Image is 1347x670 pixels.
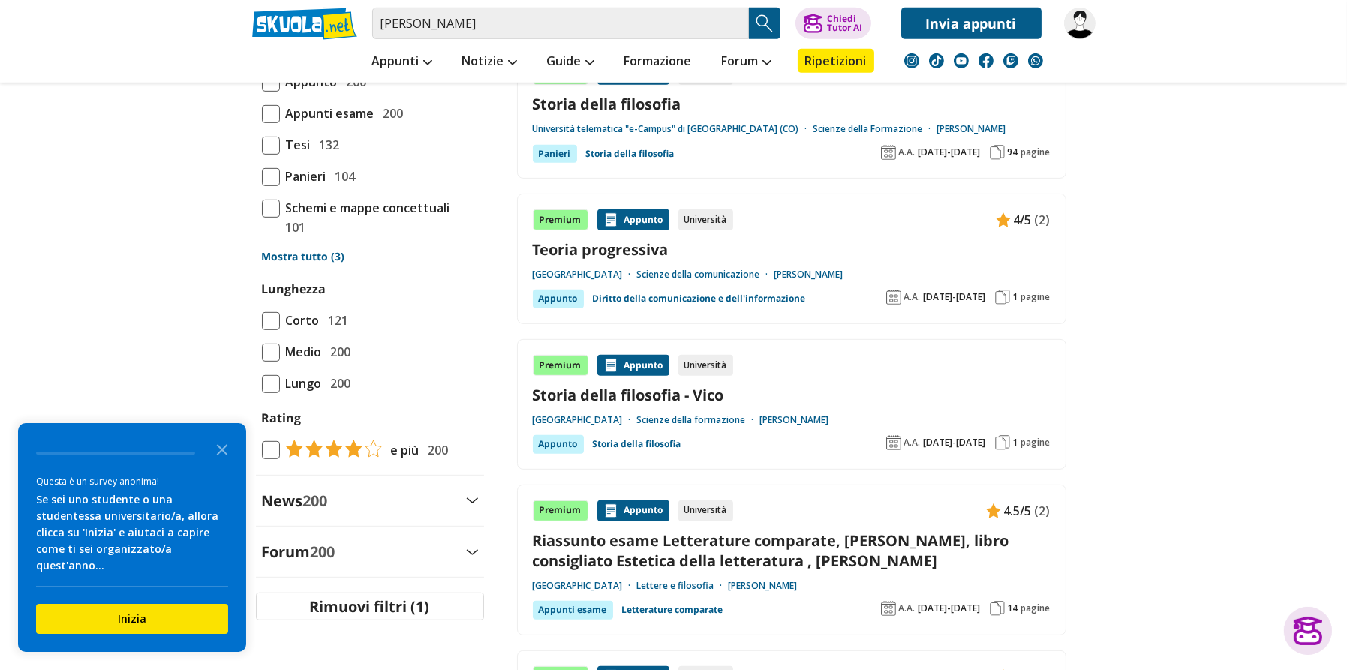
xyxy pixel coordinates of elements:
[1014,210,1032,230] span: 4/5
[718,49,775,76] a: Forum
[979,53,994,68] img: facebook
[603,358,618,373] img: Appunti contenuto
[1021,146,1051,158] span: pagine
[323,311,349,330] span: 121
[954,53,969,68] img: youtube
[329,167,356,186] span: 104
[597,355,669,376] div: Appunto
[1008,602,1018,614] span: 14
[813,123,937,135] a: Scienze della Formazione
[466,497,478,503] img: Apri e chiudi sezione
[314,135,340,155] span: 132
[603,503,618,518] img: Appunti contenuto
[372,8,749,39] input: Cerca appunti, riassunti o versioni
[325,374,351,393] span: 200
[280,440,382,458] img: tasso di risposta 4+
[886,435,901,450] img: Anno accademico
[280,104,374,123] span: Appunti esame
[533,500,588,521] div: Premium
[899,146,916,158] span: A.A.
[1021,291,1051,303] span: pagine
[207,434,237,464] button: Close the survey
[533,145,577,163] div: Panieri
[262,408,478,428] label: Rating
[1064,8,1096,39] img: salmorel
[678,355,733,376] div: Università
[280,342,322,362] span: Medio
[368,49,436,76] a: Appunti
[280,374,322,393] span: Lungo
[593,290,806,308] a: Diritto della comunicazione e dell'informazione
[795,8,871,39] button: ChiediTutor AI
[280,198,450,218] span: Schemi e mappe concettuali
[760,414,829,426] a: [PERSON_NAME]
[422,440,449,460] span: 200
[533,123,813,135] a: Università telematica "e-Campus" di [GEOGRAPHIC_DATA] (CO)
[995,435,1010,450] img: Pagine
[303,491,328,511] span: 200
[597,500,669,521] div: Appunto
[311,542,335,562] span: 200
[990,601,1005,616] img: Pagine
[637,269,774,281] a: Scienze della comunicazione
[533,580,637,592] a: [GEOGRAPHIC_DATA]
[533,601,613,619] div: Appunti esame
[753,12,776,35] img: Cerca appunti, riassunti o versioni
[1004,501,1032,521] span: 4.5/5
[924,437,986,449] span: [DATE]-[DATE]
[1035,501,1051,521] span: (2)
[881,145,896,160] img: Anno accademico
[533,385,1051,405] a: Storia della filosofia - Vico
[637,580,729,592] a: Lettere e filosofia
[995,290,1010,305] img: Pagine
[597,209,669,230] div: Appunto
[1003,53,1018,68] img: twitch
[937,123,1006,135] a: [PERSON_NAME]
[280,167,326,186] span: Panieri
[1008,146,1018,158] span: 94
[621,49,696,76] a: Formazione
[729,580,798,592] a: [PERSON_NAME]
[986,503,1001,518] img: Appunti contenuto
[899,602,916,614] span: A.A.
[774,269,843,281] a: [PERSON_NAME]
[262,249,478,264] a: Mostra tutto (3)
[1021,437,1051,449] span: pagine
[929,53,944,68] img: tiktok
[533,94,1051,114] a: Storia della filosofia
[256,593,484,620] button: Rimuovi filtri (1)
[325,342,351,362] span: 200
[18,423,246,652] div: Survey
[36,474,228,488] div: Questa è un survey anonima!
[466,549,478,555] img: Apri e chiudi sezione
[262,491,328,511] label: News
[798,49,874,73] a: Ripetizioni
[1013,291,1018,303] span: 1
[377,104,404,123] span: 200
[678,209,733,230] div: Università
[36,604,228,634] button: Inizia
[1028,53,1043,68] img: WhatsApp
[886,290,901,305] img: Anno accademico
[1035,210,1051,230] span: (2)
[543,49,598,76] a: Guide
[603,212,618,227] img: Appunti contenuto
[593,435,681,453] a: Storia della filosofia
[533,239,1051,260] a: Teoria progressiva
[919,146,981,158] span: [DATE]-[DATE]
[36,491,228,574] div: Se sei uno studente o una studentessa universitario/a, allora clicca su 'Inizia' e aiutaci a capi...
[262,281,326,297] label: Lunghezza
[990,145,1005,160] img: Pagine
[459,49,521,76] a: Notizie
[262,542,335,562] label: Forum
[749,8,780,39] button: Search Button
[919,602,981,614] span: [DATE]-[DATE]
[1013,437,1018,449] span: 1
[1021,602,1051,614] span: pagine
[904,53,919,68] img: instagram
[881,601,896,616] img: Anno accademico
[678,500,733,521] div: Università
[533,290,584,308] div: Appunto
[901,8,1042,39] a: Invia appunti
[533,209,588,230] div: Premium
